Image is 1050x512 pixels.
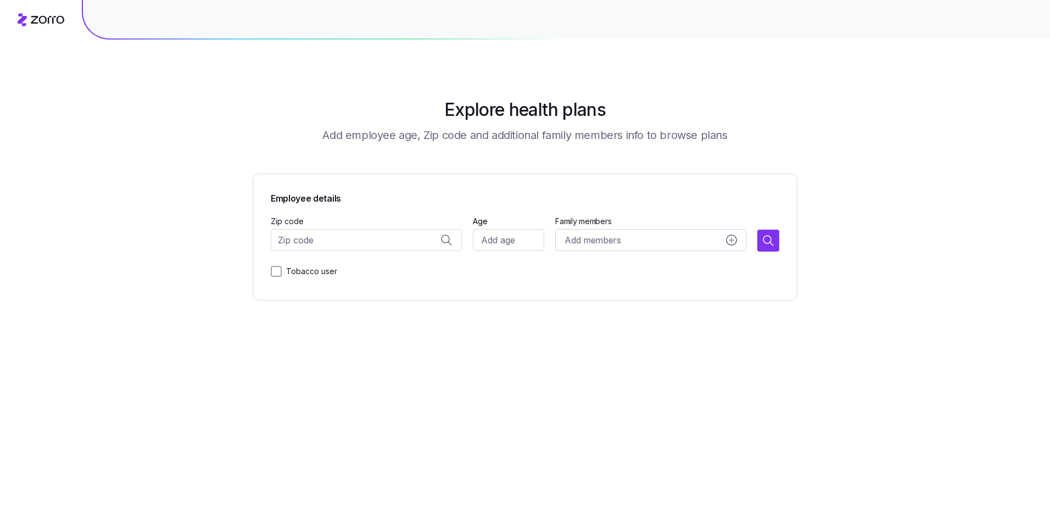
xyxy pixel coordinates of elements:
[726,235,737,246] svg: add icon
[444,97,606,123] h1: Explore health plans
[555,229,746,251] button: Add membersadd icon
[271,229,462,251] input: Zip code
[473,215,488,227] label: Age
[473,229,544,251] input: Add age
[271,215,304,227] label: Zip code
[271,192,779,205] span: Employee details
[555,216,746,227] span: Family members
[565,233,621,247] span: Add members
[282,265,337,278] label: Tobacco user
[322,127,727,143] h3: Add employee age, Zip code and additional family members info to browse plans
